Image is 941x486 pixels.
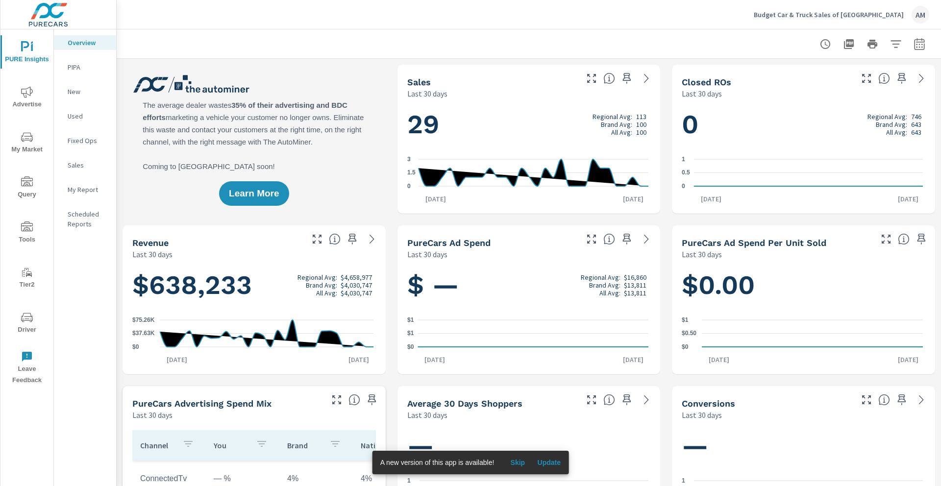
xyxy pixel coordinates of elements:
text: $1 [407,330,414,337]
p: Regional Avg: [593,113,632,121]
text: $1 [407,316,414,323]
span: A rolling 30 day total of daily Shoppers on the dealership website, averaged over the selected da... [603,394,615,406]
span: Number of vehicles sold by the dealership over the selected date range. [Source: This data is sou... [603,73,615,84]
p: Brand Avg: [601,121,632,128]
button: Make Fullscreen [878,231,894,247]
p: You [214,440,248,450]
p: New [68,87,108,97]
p: Last 30 days [132,409,173,421]
p: Regional Avg: [581,273,620,281]
p: $4,030,747 [341,289,372,297]
button: Make Fullscreen [584,71,599,86]
button: Apply Filters [886,34,906,54]
button: Skip [502,455,533,470]
p: Budget Car & Truck Sales of [GEOGRAPHIC_DATA] [754,10,904,19]
p: 643 [911,128,921,136]
text: 1 [682,156,685,163]
h1: $0.00 [682,268,925,302]
a: See more details in report [914,392,929,408]
span: Query [3,176,50,200]
p: Sales [68,160,108,170]
button: Make Fullscreen [859,392,874,408]
h5: PureCars Ad Spend Per Unit Sold [682,238,826,248]
p: $13,811 [624,289,646,297]
p: [DATE] [891,355,925,364]
h1: 0 [682,108,925,141]
text: $0 [132,343,139,350]
button: "Export Report to PDF" [839,34,859,54]
button: Print Report [863,34,882,54]
p: Last 30 days [407,88,447,99]
p: [DATE] [160,355,194,364]
p: Brand [287,440,322,450]
button: Select Date Range [910,34,929,54]
p: Last 30 days [682,248,722,260]
p: [DATE] [891,194,925,204]
p: $13,811 [624,281,646,289]
span: My Market [3,131,50,155]
h5: Sales [407,77,431,87]
a: See more details in report [639,231,654,247]
span: Tier2 [3,267,50,291]
span: Total cost of media for all PureCars channels for the selected dealership group over the selected... [603,233,615,245]
h5: Closed ROs [682,77,731,87]
h1: — [682,429,925,462]
text: 0 [682,183,685,190]
span: Save this to your personalized report [619,392,635,408]
p: Overview [68,38,108,48]
div: My Report [54,182,116,197]
text: $75.26K [132,316,155,323]
p: Scheduled Reports [68,209,108,229]
p: National [361,440,395,450]
span: Total sales revenue over the selected date range. [Source: This data is sourced from the dealer’s... [329,233,341,245]
p: Last 30 days [682,409,722,421]
p: 746 [911,113,921,121]
span: Driver [3,312,50,336]
p: Regional Avg: [297,273,337,281]
p: $4,030,747 [341,281,372,289]
p: [DATE] [702,355,736,364]
span: Tools [3,221,50,245]
text: 1 [407,477,411,484]
span: Leave Feedback [3,351,50,386]
span: Save this to your personalized report [894,392,910,408]
p: All Avg: [611,128,632,136]
text: 0 [407,183,411,190]
text: 1 [682,477,685,484]
p: [DATE] [694,194,728,204]
h5: PureCars Ad Spend [407,238,491,248]
div: AM [912,6,929,24]
span: Skip [506,458,529,467]
text: 1.5 [407,170,416,176]
span: Number of Repair Orders Closed by the selected dealership group over the selected time range. [So... [878,73,890,84]
text: $0 [407,343,414,350]
div: Scheduled Reports [54,207,116,231]
p: All Avg: [599,289,620,297]
h5: Conversions [682,398,735,409]
p: [DATE] [418,355,452,364]
text: 0.5 [682,170,690,176]
button: Update [533,455,565,470]
text: $37.63K [132,330,155,337]
button: Make Fullscreen [584,231,599,247]
button: Make Fullscreen [859,71,874,86]
p: PIPA [68,62,108,72]
text: $1 [682,316,689,323]
div: PIPA [54,60,116,74]
p: [DATE] [342,355,376,364]
p: Brand Avg: [306,281,337,289]
span: Save this to your personalized report [619,71,635,86]
p: [DATE] [616,355,650,364]
span: Advertise [3,86,50,110]
span: Save this to your personalized report [364,392,380,408]
span: Save this to your personalized report [914,231,929,247]
text: $0 [682,343,689,350]
p: $16,860 [624,273,646,281]
p: Brand Avg: [876,121,907,128]
p: Channel [140,440,174,450]
a: See more details in report [639,71,654,86]
h5: PureCars Advertising Spend Mix [132,398,272,409]
p: Regional Avg: [867,113,907,121]
h5: Average 30 Days Shoppers [407,398,522,409]
button: Make Fullscreen [309,231,325,247]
